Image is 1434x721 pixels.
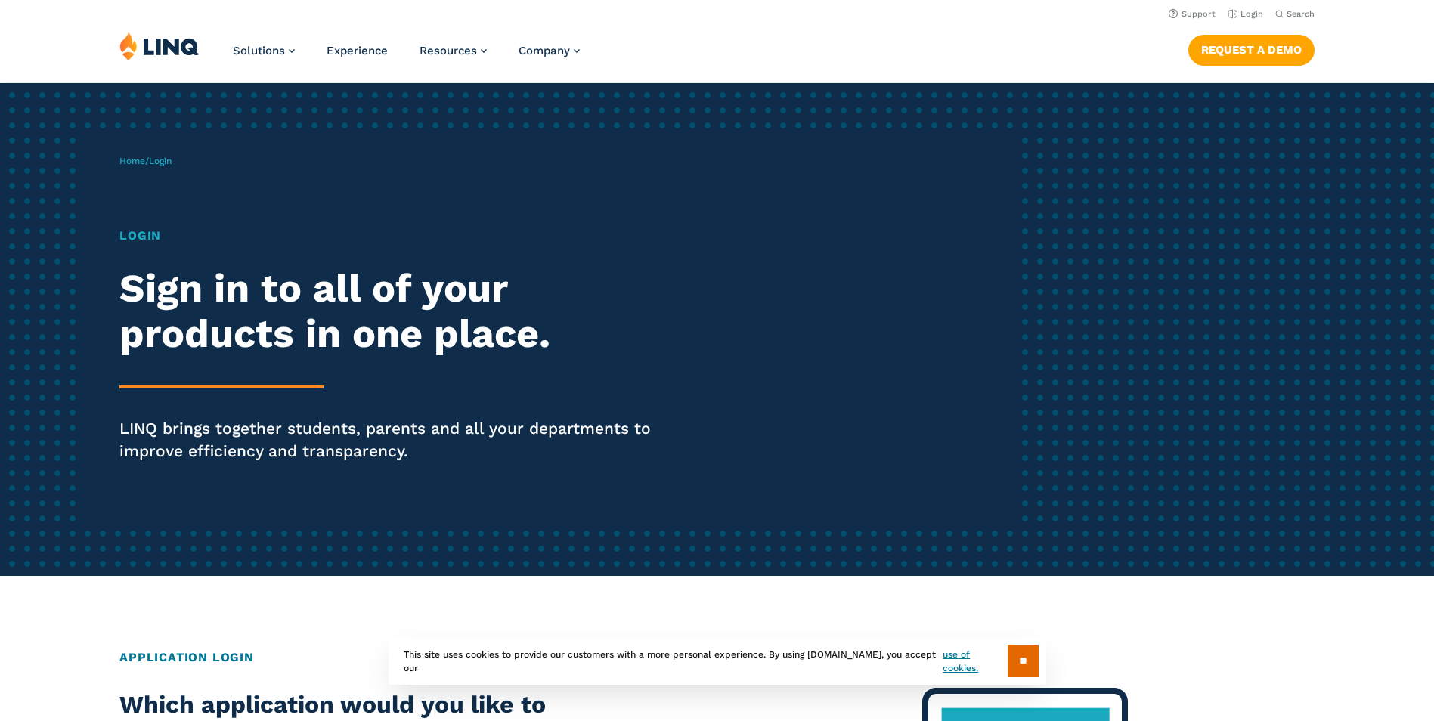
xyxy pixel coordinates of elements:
nav: Primary Navigation [233,32,580,82]
a: Resources [420,44,487,57]
button: Open Search Bar [1275,8,1315,20]
p: LINQ brings together students, parents and all your departments to improve efficiency and transpa... [119,417,672,463]
div: This site uses cookies to provide our customers with a more personal experience. By using [DOMAIN... [389,637,1046,685]
img: LINQ | K‑12 Software [119,32,200,60]
h2: Sign in to all of your products in one place. [119,266,672,357]
span: Search [1287,9,1315,19]
a: Login [1228,9,1263,19]
span: Company [519,44,570,57]
a: Solutions [233,44,295,57]
span: Resources [420,44,477,57]
h2: Application Login [119,648,1315,667]
span: Solutions [233,44,285,57]
a: use of cookies. [943,648,1007,675]
a: Experience [327,44,388,57]
h1: Login [119,227,672,245]
span: / [119,156,172,166]
a: Request a Demo [1188,35,1315,65]
nav: Button Navigation [1188,32,1315,65]
a: Home [119,156,145,166]
span: Login [149,156,172,166]
a: Support [1169,9,1216,19]
a: Company [519,44,580,57]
